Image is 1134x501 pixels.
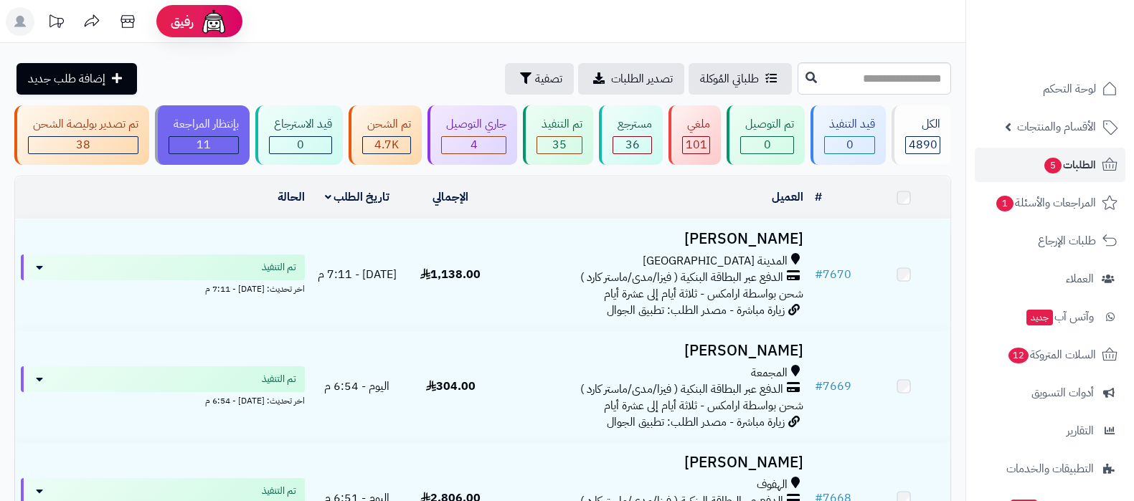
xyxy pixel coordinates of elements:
span: المراجعات والأسئلة [995,193,1096,213]
img: logo-2.png [1036,29,1120,59]
span: 0 [846,136,854,153]
a: ملغي 101 [666,105,724,165]
a: #7669 [815,378,851,395]
div: 101 [683,137,709,153]
span: زيارة مباشرة - مصدر الطلب: تطبيق الجوال [607,302,785,319]
a: جاري التوصيل 4 [425,105,520,165]
div: اخر تحديث: [DATE] - 7:11 م [21,280,305,295]
a: الحالة [278,189,305,206]
a: السلات المتروكة12 [975,338,1125,372]
a: طلبات الإرجاع [975,224,1125,258]
a: تحديثات المنصة [38,7,74,39]
a: قيد التنفيذ 0 [808,105,889,165]
span: الأقسام والمنتجات [1017,117,1096,137]
a: #7670 [815,266,851,283]
span: طلبات الإرجاع [1038,231,1096,251]
div: 0 [270,137,331,153]
img: ai-face.png [199,7,228,36]
a: # [815,189,822,206]
div: ملغي [682,116,710,133]
div: قيد التنفيذ [824,116,875,133]
a: تم التنفيذ 35 [520,105,596,165]
a: طلباتي المُوكلة [689,63,792,95]
span: لوحة التحكم [1043,79,1096,99]
a: تصدير الطلبات [578,63,684,95]
span: 38 [76,136,90,153]
div: 11 [169,137,238,153]
a: العميل [772,189,803,206]
a: تاريخ الطلب [325,189,390,206]
span: إضافة طلب جديد [28,70,105,87]
h3: [PERSON_NAME] [503,454,803,471]
span: 1 [996,196,1013,212]
span: التقارير [1067,421,1094,441]
a: الإجمالي [433,189,468,206]
div: بإنتظار المراجعة [169,116,239,133]
a: الطلبات5 [975,148,1125,182]
span: 12 [1008,348,1029,364]
a: التطبيقات والخدمات [975,452,1125,486]
span: شحن بواسطة ارامكس - ثلاثة أيام إلى عشرة أيام [604,285,803,302]
span: الدفع عبر البطاقة البنكية ( فيزا/مدى/ماستر كارد ) [580,381,783,398]
span: طلباتي المُوكلة [700,70,759,87]
h3: [PERSON_NAME] [503,343,803,359]
a: تم الشحن 4.7K [346,105,425,165]
span: تم التنفيذ [262,372,296,386]
span: الهفوف [757,477,788,493]
div: مسترجع [613,116,652,133]
span: 304.00 [426,378,476,395]
div: 4664 [363,137,410,153]
span: تم التنفيذ [262,260,296,275]
span: 1,138.00 [420,266,481,283]
span: المجمعة [751,365,788,381]
a: إضافة طلب جديد [16,63,137,95]
div: قيد الاسترجاع [269,116,332,133]
span: تصدير الطلبات [611,70,673,87]
div: 36 [613,137,651,153]
span: 5 [1044,158,1062,174]
a: مسترجع 36 [596,105,666,165]
a: تم تصدير بوليصة الشحن 38 [11,105,152,165]
div: تم التنفيذ [537,116,582,133]
span: 101 [686,136,707,153]
div: 0 [741,137,793,153]
div: تم الشحن [362,116,411,133]
a: الكل4890 [889,105,954,165]
span: 0 [764,136,771,153]
span: السلات المتروكة [1007,345,1096,365]
span: # [815,378,823,395]
span: جديد [1026,310,1053,325]
span: شحن بواسطة ارامكس - ثلاثة أيام إلى عشرة أيام [604,397,803,414]
div: 35 [537,137,582,153]
span: زيارة مباشرة - مصدر الطلب: تطبيق الجوال [607,414,785,431]
span: 11 [197,136,211,153]
span: رفيق [171,13,194,30]
span: 36 [625,136,640,153]
a: التقارير [975,414,1125,448]
div: 0 [825,137,874,153]
a: أدوات التسويق [975,376,1125,410]
span: 4 [471,136,478,153]
div: تم تصدير بوليصة الشحن [28,116,138,133]
span: 4890 [909,136,937,153]
a: بإنتظار المراجعة 11 [152,105,252,165]
span: اليوم - 6:54 م [324,378,389,395]
span: [DATE] - 7:11 م [318,266,397,283]
span: تصفية [535,70,562,87]
div: تم التوصيل [740,116,794,133]
div: اخر تحديث: [DATE] - 6:54 م [21,392,305,407]
span: 4.7K [374,136,399,153]
span: أدوات التسويق [1031,383,1094,403]
a: العملاء [975,262,1125,296]
span: 0 [297,136,304,153]
div: 38 [29,137,138,153]
span: المدينة [GEOGRAPHIC_DATA] [643,253,788,269]
a: وآتس آبجديد [975,300,1125,334]
span: الطلبات [1043,155,1096,175]
div: جاري التوصيل [441,116,506,133]
span: التطبيقات والخدمات [1006,459,1094,479]
a: تم التوصيل 0 [724,105,808,165]
a: لوحة التحكم [975,72,1125,106]
span: # [815,266,823,283]
a: قيد الاسترجاع 0 [252,105,346,165]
